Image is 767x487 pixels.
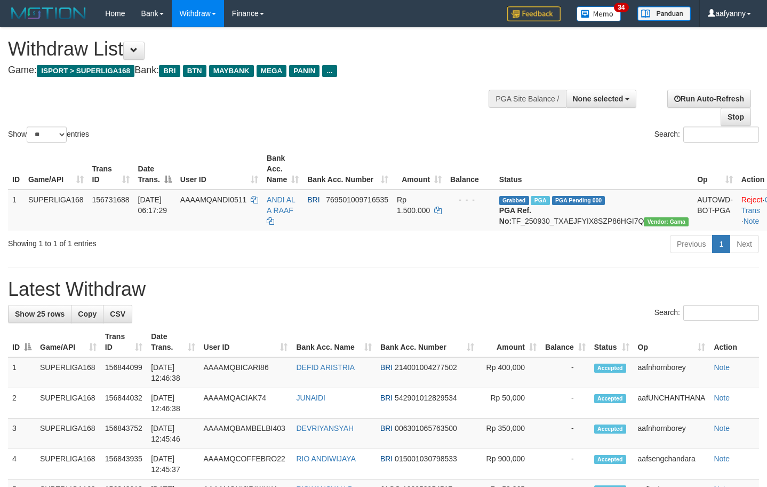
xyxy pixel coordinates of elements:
span: ... [322,65,337,77]
a: Reject [741,195,763,204]
span: PANIN [289,65,319,77]
td: AAAAMQBAMBELBI403 [199,419,292,449]
th: Date Trans.: activate to sort column descending [134,148,176,190]
a: Note [714,424,730,433]
td: AAAAMQACIAK74 [199,388,292,419]
th: ID: activate to sort column descending [8,327,36,357]
td: aafsengchandara [634,449,710,480]
td: 156844032 [101,388,147,419]
a: CSV [103,305,132,323]
span: Grabbed [499,196,529,205]
span: BRI [380,424,393,433]
td: SUPERLIGA168 [36,357,101,388]
span: BTN [183,65,206,77]
span: 156731688 [92,195,130,204]
td: [DATE] 12:46:38 [147,388,199,419]
td: - [541,357,590,388]
td: [DATE] 12:45:46 [147,419,199,449]
span: BRI [307,195,319,204]
td: 156844099 [101,357,147,388]
a: Next [730,235,759,253]
td: 3 [8,419,36,449]
td: - [541,388,590,419]
th: Op: activate to sort column ascending [693,148,737,190]
th: Bank Acc. Number: activate to sort column ascending [376,327,478,357]
a: Show 25 rows [8,305,71,323]
input: Search: [683,305,759,321]
td: - [541,449,590,480]
td: SUPERLIGA168 [36,419,101,449]
td: aafUNCHANTHANA [634,388,710,419]
a: DEVRIYANSYAH [296,424,354,433]
a: ANDI AL A RAAF [267,195,295,215]
a: DEFID ARISTRIA [296,363,355,372]
span: BRI [380,363,393,372]
td: 4 [8,449,36,480]
td: 156843752 [101,419,147,449]
th: Amount: activate to sort column ascending [393,148,446,190]
a: Stop [721,108,751,126]
td: Rp 350,000 [478,419,541,449]
span: Copy 214001004277502 to clipboard [395,363,457,372]
label: Search: [654,305,759,321]
span: Accepted [594,364,626,373]
input: Search: [683,127,759,143]
td: [DATE] 12:46:38 [147,357,199,388]
th: Game/API: activate to sort column ascending [36,327,101,357]
span: Accepted [594,394,626,403]
th: Op: activate to sort column ascending [634,327,710,357]
td: SUPERLIGA168 [36,388,101,419]
th: Status: activate to sort column ascending [590,327,634,357]
span: MAYBANK [209,65,254,77]
label: Show entries [8,127,89,143]
th: Bank Acc. Name: activate to sort column ascending [262,148,303,190]
td: aafnhornborey [634,419,710,449]
span: BRI [159,65,180,77]
td: SUPERLIGA168 [24,190,88,231]
th: Bank Acc. Name: activate to sort column ascending [292,327,375,357]
div: - - - [450,194,491,205]
b: PGA Ref. No: [499,206,531,225]
span: Accepted [594,425,626,434]
th: User ID: activate to sort column ascending [199,327,292,357]
span: BRI [380,394,393,402]
th: User ID: activate to sort column ascending [176,148,262,190]
th: Trans ID: activate to sort column ascending [88,148,134,190]
button: None selected [566,90,637,108]
span: ISPORT > SUPERLIGA168 [37,65,134,77]
td: [DATE] 12:45:37 [147,449,199,480]
th: Date Trans.: activate to sort column ascending [147,327,199,357]
td: AAAAMQCOFFEBRO22 [199,449,292,480]
div: PGA Site Balance / [489,90,565,108]
th: Status [495,148,693,190]
img: panduan.png [637,6,691,21]
img: Feedback.jpg [507,6,561,21]
label: Search: [654,127,759,143]
a: Note [714,394,730,402]
a: Note [714,454,730,463]
td: Rp 900,000 [478,449,541,480]
span: Copy 015001030798533 to clipboard [395,454,457,463]
img: Button%20Memo.svg [577,6,621,21]
a: Note [714,363,730,372]
span: Marked by aafromsomean [531,196,549,205]
td: aafnhornborey [634,357,710,388]
h1: Withdraw List [8,38,501,60]
th: Balance [446,148,495,190]
th: Bank Acc. Number: activate to sort column ascending [303,148,393,190]
a: RIO ANDIWIJAYA [296,454,356,463]
span: Show 25 rows [15,310,65,318]
span: Accepted [594,455,626,464]
th: Action [709,327,759,357]
span: Copy 769501009716535 to clipboard [326,195,388,204]
th: Trans ID: activate to sort column ascending [101,327,147,357]
span: Copy 542901012829534 to clipboard [395,394,457,402]
span: Rp 1.500.000 [397,195,430,215]
div: Showing 1 to 1 of 1 entries [8,234,311,249]
th: Game/API: activate to sort column ascending [24,148,88,190]
td: 156843935 [101,449,147,480]
span: None selected [573,95,624,103]
span: MEGA [257,65,287,77]
select: Showentries [27,127,67,143]
td: 2 [8,388,36,419]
